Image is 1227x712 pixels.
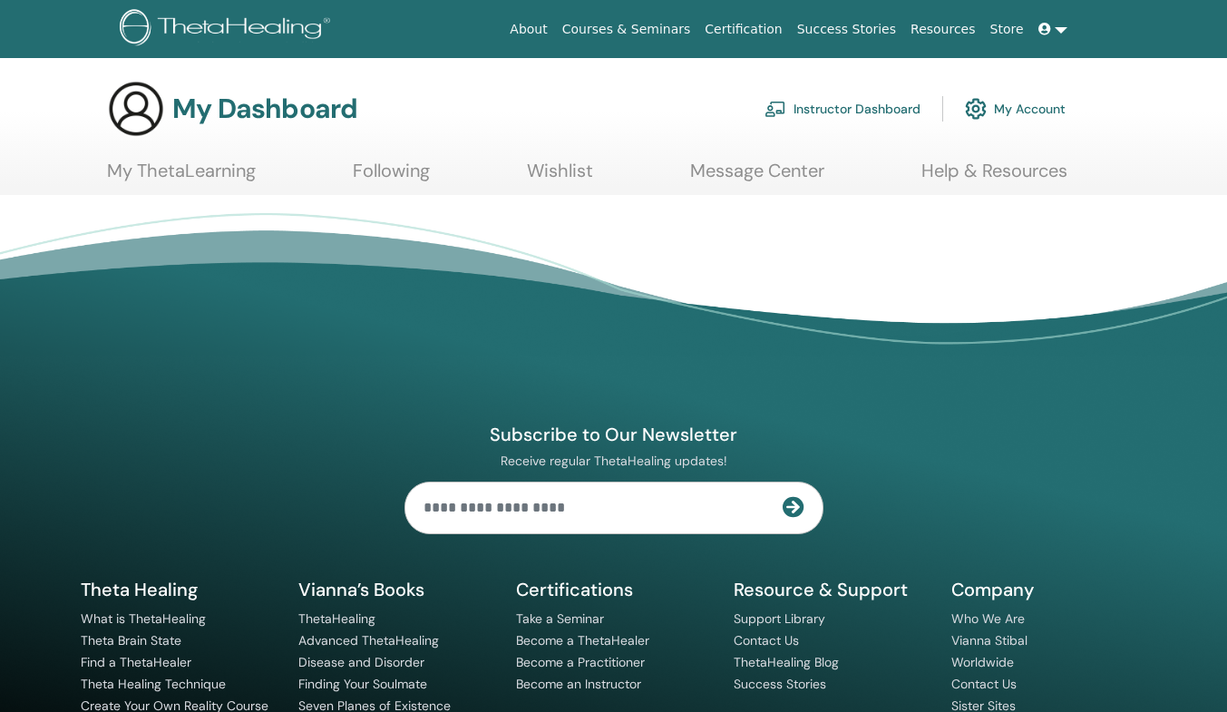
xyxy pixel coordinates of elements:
[516,654,645,670] a: Become a Practitioner
[527,160,593,195] a: Wishlist
[951,610,1025,627] a: Who We Are
[298,654,424,670] a: Disease and Disorder
[516,610,604,627] a: Take a Seminar
[697,13,789,46] a: Certification
[516,632,649,649] a: Become a ThetaHealer
[951,676,1017,692] a: Contact Us
[120,9,336,50] img: logo.png
[81,676,226,692] a: Theta Healing Technique
[516,578,712,601] h5: Certifications
[516,676,641,692] a: Become an Instructor
[921,160,1067,195] a: Help & Resources
[107,160,256,195] a: My ThetaLearning
[81,632,181,649] a: Theta Brain State
[951,654,1014,670] a: Worldwide
[298,578,494,601] h5: Vianna’s Books
[734,676,826,692] a: Success Stories
[734,632,799,649] a: Contact Us
[404,453,823,469] p: Receive regular ThetaHealing updates!
[951,578,1147,601] h5: Company
[81,610,206,627] a: What is ThetaHealing
[965,93,987,124] img: cog.svg
[353,160,430,195] a: Following
[951,632,1027,649] a: Vianna Stibal
[734,578,930,601] h5: Resource & Support
[298,610,375,627] a: ThetaHealing
[690,160,824,195] a: Message Center
[790,13,903,46] a: Success Stories
[107,80,165,138] img: generic-user-icon.jpg
[983,13,1031,46] a: Store
[404,423,823,446] h4: Subscribe to Our Newsletter
[764,89,920,129] a: Instructor Dashboard
[81,654,191,670] a: Find a ThetaHealer
[555,13,698,46] a: Courses & Seminars
[903,13,983,46] a: Resources
[298,632,439,649] a: Advanced ThetaHealing
[298,676,427,692] a: Finding Your Soulmate
[734,610,825,627] a: Support Library
[965,89,1066,129] a: My Account
[764,101,786,117] img: chalkboard-teacher.svg
[734,654,839,670] a: ThetaHealing Blog
[502,13,554,46] a: About
[81,578,277,601] h5: Theta Healing
[172,93,357,125] h3: My Dashboard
